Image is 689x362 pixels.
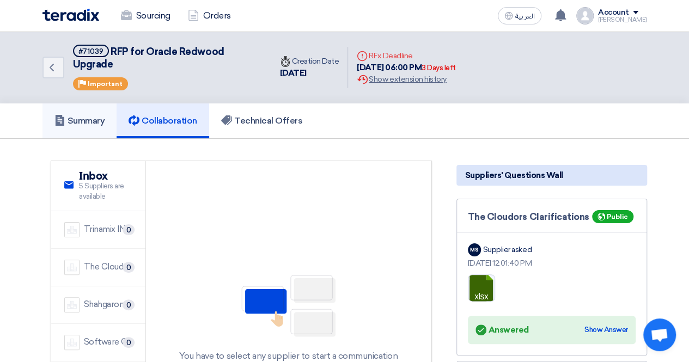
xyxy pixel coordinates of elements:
[117,103,209,138] a: Collaboration
[280,56,339,67] div: Creation Date
[209,103,314,138] a: Technical Offers
[607,213,628,220] span: Public
[54,115,105,126] h5: Summary
[64,260,80,275] img: company-name
[64,335,80,350] img: company-name
[576,7,594,24] img: profile_test.png
[598,8,629,17] div: Account
[234,271,343,341] img: No Partner Selected
[88,80,123,88] span: Important
[129,115,197,126] h5: Collaboration
[64,297,80,312] img: company-name
[84,261,133,273] div: The Cloudors
[468,243,481,256] div: MS
[221,115,302,126] h5: Technical Offers
[598,17,647,23] div: [PERSON_NAME]
[112,4,179,28] a: Sourcing
[179,4,240,28] a: Orders
[73,46,224,70] span: RFP for Oracle Redwood Upgrade
[584,324,628,335] div: Show Answer
[357,62,456,74] div: [DATE] 06:00 PM
[422,63,456,73] div: 3 Days left
[465,169,563,181] span: Suppliers' Questions Wall
[280,67,339,79] div: [DATE]
[64,222,80,237] img: company-name
[483,244,532,255] div: Supplier asked
[84,223,131,236] div: Trinamix INC
[468,210,636,224] div: The Cloudors Clarifications
[73,45,258,71] h5: RFP for Oracle Redwood Upgrade
[357,50,456,62] div: RFx Deadline
[84,298,124,311] div: Shahgaron
[123,299,135,310] span: 0
[123,224,135,235] span: 0
[515,13,535,20] span: العربية
[643,318,676,351] a: Open chat
[78,48,103,55] div: #71039
[123,262,135,273] span: 0
[42,103,117,138] a: Summary
[42,9,99,21] img: Teradix logo
[79,181,132,202] span: 5 Suppliers are available
[468,275,556,340] a: The_CloudorsClarificationsRFP_for_Oracle_Redwood_Upgrade_1755162050797.xlsx
[357,73,456,85] div: Show extension history
[79,170,132,183] h2: Inbox
[84,336,133,348] div: Software Consultancy
[123,337,135,348] span: 0
[475,322,529,338] div: Answered
[498,7,541,24] button: العربية
[468,257,636,269] div: [DATE] 12:01:40 PM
